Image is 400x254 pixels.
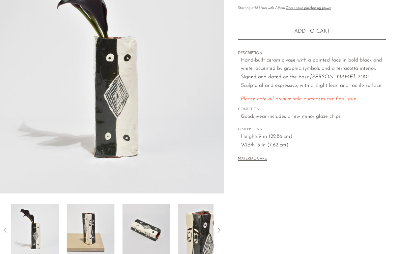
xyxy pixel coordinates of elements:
span: Please note all archive sale purchases are final sale. [241,96,357,102]
span: Height: 9 in (22.86 cm) [241,133,386,141]
button: Add to cart [238,23,386,40]
a: Check your purchasing power - Learn more about Affirm Financing (opens in modal) [286,6,331,10]
p: Starting at /mo with Affirm. [238,5,386,11]
button: MATERIAL CARE [238,157,267,162]
span: Width: 3 in (7.62 cm) [241,141,386,150]
em: [PERSON_NAME], 2001 [310,74,369,80]
p: Hand-built ceramic vase with a painted face in bold black and white, accented by graphic symbols ... [241,56,386,90]
span: Add to cart [294,29,330,34]
span: $35 [255,6,261,10]
span: DESCRIPTION [238,50,386,56]
span: DIMENSIONS [238,127,386,133]
span: Good; wear includes a few minor glaze chips. [241,113,386,121]
span: CONDITION [238,107,386,113]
